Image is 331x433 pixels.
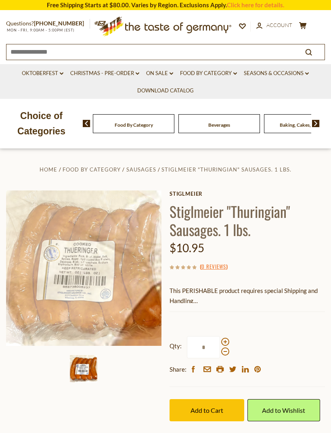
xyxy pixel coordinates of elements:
[191,406,223,414] span: Add to Cart
[40,166,57,173] a: Home
[244,69,309,78] a: Seasons & Occasions
[6,190,161,346] img: Stiglmeier "Thuringian" Sausages. 1 lbs.
[137,86,194,95] a: Download Catalog
[83,120,90,127] img: previous arrow
[312,120,320,127] img: next arrow
[161,166,291,173] a: Stiglmeier "Thuringian" Sausages. 1 lbs.
[70,355,97,383] img: Stiglmeier "Thuringian" Sausages. 1 lbs.
[200,262,228,270] span: ( )
[266,22,292,28] span: Account
[146,69,173,78] a: On Sale
[63,166,121,173] a: Food By Category
[170,399,244,421] button: Add to Cart
[34,20,84,27] a: [PHONE_NUMBER]
[187,336,220,358] input: Qty:
[6,19,90,29] p: Questions?
[170,241,204,255] span: $10.95
[280,122,330,128] a: Baking, Cakes, Desserts
[208,122,230,128] a: Beverages
[126,166,156,173] a: Sausages
[115,122,153,128] a: Food By Category
[201,262,226,271] a: 0 Reviews
[170,341,182,351] strong: Qty:
[170,364,186,374] span: Share:
[70,69,139,78] a: Christmas - PRE-ORDER
[170,286,325,306] p: This PERISHABLE product requires special Shipping and Handling
[22,69,63,78] a: Oktoberfest
[256,21,292,30] a: Account
[170,190,325,197] a: Stiglmeier
[6,28,75,32] span: MON - FRI, 9:00AM - 5:00PM (EST)
[247,399,320,421] a: Add to Wishlist
[180,69,237,78] a: Food By Category
[227,1,284,8] a: Click here for details.
[170,202,325,238] h1: Stiglmeier "Thuringian" Sausages. 1 lbs.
